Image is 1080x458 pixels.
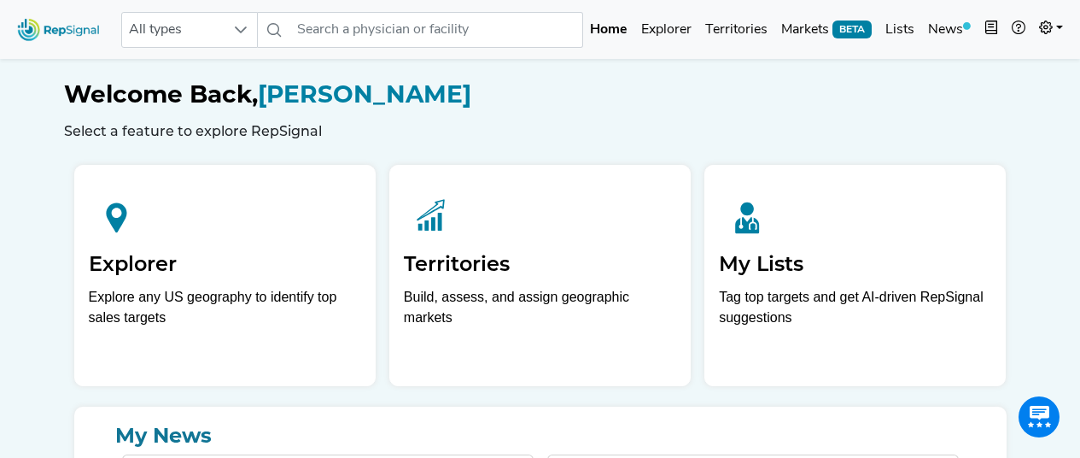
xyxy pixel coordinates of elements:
h2: Explorer [89,252,361,277]
h6: Select a feature to explore RepSignal [64,123,1017,139]
p: Tag top targets and get AI-driven RepSignal suggestions [719,287,991,338]
span: BETA [832,21,872,38]
h2: My Lists [719,252,991,277]
h1: [PERSON_NAME] [64,80,1017,109]
a: News [921,13,978,47]
h2: Territories [404,252,676,277]
a: Explorer [634,13,698,47]
a: My News [88,420,993,451]
button: Intel Book [978,13,1005,47]
span: All types [122,13,225,47]
div: Explore any US geography to identify top sales targets [89,287,361,328]
a: Home [583,13,634,47]
a: TerritoriesBuild, assess, and assign geographic markets [389,165,691,386]
p: Build, assess, and assign geographic markets [404,287,676,338]
input: Search a physician or facility [290,12,584,48]
a: My ListsTag top targets and get AI-driven RepSignal suggestions [704,165,1006,386]
span: Welcome Back, [64,79,258,109]
a: ExplorerExplore any US geography to identify top sales targets [74,165,376,386]
a: Territories [698,13,774,47]
a: MarketsBETA [774,13,879,47]
a: Lists [879,13,921,47]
